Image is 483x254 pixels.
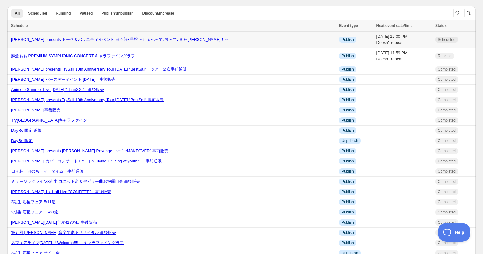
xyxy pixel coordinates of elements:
span: Publish [342,54,354,58]
a: [PERSON_NAME] カバーコンサート[DATE] AT living Ⅱ 〜sing of youth〜 事前通販 [11,159,162,163]
a: 3期生 応援フェア 5/31迄 [11,210,59,214]
td: [DATE] 12:00 PM Doesn't repeat [375,32,433,48]
a: [PERSON_NAME] presents TrySail 10th Anniversary Tour [DATE] “BestSail“ 事前販売 [11,97,164,102]
iframe: Toggle Customer Support [438,223,471,242]
span: Completed [438,108,456,113]
span: Running [56,11,71,16]
span: Completed [438,240,456,245]
span: Publish [342,210,354,215]
span: Scheduled [28,11,47,16]
span: Next event date/time [376,24,413,28]
span: Publish [342,179,354,184]
a: スフィアライブ[DATE] 「Welcome!!!!!」キャラファイングラフ [11,240,124,245]
span: Completed [438,200,456,204]
span: Completed [438,118,456,123]
span: Schedule [11,24,28,28]
a: [PERSON_NAME]事後販売 [11,108,60,112]
span: Completed [438,179,456,184]
span: Discount/increase [142,11,174,16]
span: Publish/unpublish [101,11,133,16]
td: [DATE] 11:59 PM Doesn't repeat [375,48,433,64]
span: Completed [438,220,456,225]
span: Publish [342,67,354,72]
a: 日々荘 雨のちティータイム 事前通販 [11,169,84,174]
span: Publish [342,159,354,164]
a: [PERSON_NAME] presents TrySail 10th Anniversary Tour [DATE] “BestSail“ ツアー２次事前通販 [11,67,187,71]
a: ミュージックレイン3期生 ユニット名＆デビュー曲お披露目会 事後販売 [11,179,140,184]
a: DayRe:限定 追加 [11,128,42,133]
button: Search and filter results [453,9,462,17]
a: [PERSON_NAME] 1st Hall Live "CONFETTi" 事後販売 [11,189,111,194]
span: Publish [342,87,354,92]
span: Publish [342,200,354,204]
a: [PERSON_NAME] presents トーク＆バラエティイベント 日々荘3号館 ～しゃべって､笑って､また[PERSON_NAME]！～ [11,37,228,42]
span: Completed [438,67,456,72]
span: Completed [438,77,456,82]
span: Completed [438,128,456,133]
span: Completed [438,159,456,164]
span: Publish [342,37,354,42]
span: All [15,11,20,16]
span: Publish [342,108,354,113]
a: [PERSON_NAME] バースデーイベント [DATE] 事後販売 [11,77,115,82]
a: DayRe:限定 [11,138,33,143]
span: Unpublish [342,138,358,143]
span: Publish [342,128,354,133]
span: Publish [342,118,354,123]
a: [PERSON_NAME][DATE]年度417の日 事後販売 [11,220,97,225]
button: Sort the results [464,9,473,17]
span: Publish [342,97,354,102]
span: Completed [438,210,456,215]
span: Completed [438,189,456,194]
span: Completed [438,169,456,174]
span: Completed [438,230,456,235]
span: Publish [342,77,354,82]
span: Completed [438,87,456,92]
a: 麻倉もも PREMIUM SYMPHONIC CONCERT キャラファイングラフ [11,54,135,58]
span: Completed [438,97,456,102]
a: 3期生 応援フェア 5/11迄 [11,200,56,204]
span: Status [435,24,447,28]
span: Event type [339,24,358,28]
a: 第五回 [PERSON_NAME] 音楽で彩るリサイタル 事後販売 [11,230,116,235]
a: [PERSON_NAME] presents [PERSON_NAME] Revenge Live "reMAKEOVER" 事前販売 [11,149,168,153]
a: Animelo Summer Live [DATE] "ThanXX!" 事後販売 [11,87,104,92]
span: Publish [342,230,354,235]
span: Completed [438,138,456,143]
span: Publish [342,169,354,174]
span: Scheduled [438,37,455,42]
span: Publish [342,220,354,225]
a: Try[GEOGRAPHIC_DATA]キャラファイン [11,118,87,123]
span: Publish [342,149,354,153]
span: Publish [342,240,354,245]
span: Completed [438,149,456,153]
span: Paused [80,11,93,16]
span: Running [438,54,452,58]
span: Publish [342,189,354,194]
